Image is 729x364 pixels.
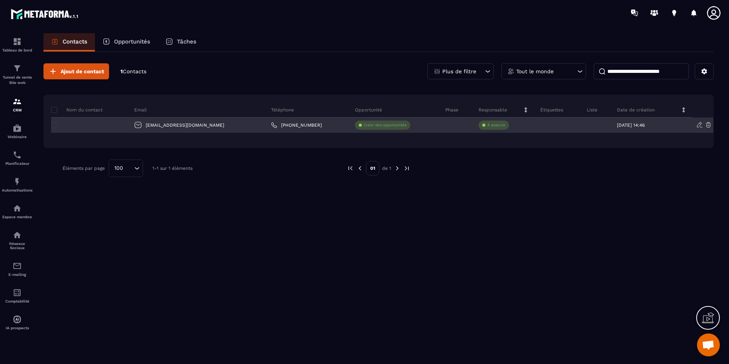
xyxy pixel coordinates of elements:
a: [PHONE_NUMBER] [271,122,322,128]
p: Opportunité [355,107,382,113]
p: Planificateur [2,161,32,166]
img: next [394,165,401,172]
p: Phase [445,107,458,113]
p: Contacts [63,38,87,45]
a: schedulerschedulerPlanificateur [2,145,32,171]
p: Nom du contact [51,107,103,113]
img: automations [13,204,22,213]
span: 100 [112,164,126,172]
p: E-mailing [2,272,32,277]
a: Opportunités [95,33,158,52]
a: formationformationCRM [2,91,32,118]
a: accountantaccountantComptabilité [2,282,32,309]
p: Webinaire [2,135,32,139]
img: prev [347,165,354,172]
p: Plus de filtre [442,69,476,74]
p: Comptabilité [2,299,32,303]
img: logo [11,7,79,21]
img: automations [13,124,22,133]
p: Email [134,107,147,113]
p: Opportunités [114,38,150,45]
p: Créer des opportunités [364,122,406,128]
img: email [13,261,22,271]
p: Éléments par page [63,166,105,171]
p: de 1 [382,165,391,171]
p: CRM [2,108,32,112]
div: Search for option [109,159,143,177]
a: Ouvrir le chat [697,333,720,356]
p: À associe [487,122,505,128]
a: formationformationTunnel de vente Site web [2,58,32,91]
img: accountant [13,288,22,297]
img: formation [13,37,22,46]
p: 01 [366,161,379,176]
span: Contacts [123,68,146,74]
a: Tâches [158,33,204,52]
p: Responsable [479,107,507,113]
p: Tunnel de vente Site web [2,75,32,85]
img: automations [13,315,22,324]
img: scheduler [13,150,22,159]
span: Ajout de contact [61,68,104,75]
p: 1 [120,68,146,75]
p: Tout le monde [516,69,554,74]
img: social-network [13,230,22,240]
img: prev [356,165,363,172]
a: Contacts [43,33,95,52]
a: automationsautomationsEspace membre [2,198,32,225]
p: Tâches [177,38,196,45]
a: automationsautomationsWebinaire [2,118,32,145]
a: formationformationTableau de bord [2,31,32,58]
input: Search for option [126,164,132,172]
p: Liste [587,107,597,113]
p: Réseaux Sociaux [2,242,32,250]
p: Espace membre [2,215,32,219]
p: Étiquettes [540,107,563,113]
a: social-networksocial-networkRéseaux Sociaux [2,225,32,256]
button: Ajout de contact [43,63,109,79]
p: Tableau de bord [2,48,32,52]
a: automationsautomationsAutomatisations [2,171,32,198]
img: formation [13,64,22,73]
p: IA prospects [2,326,32,330]
a: emailemailE-mailing [2,256,32,282]
p: [DATE] 14:46 [617,122,645,128]
img: automations [13,177,22,186]
p: Date de création [617,107,655,113]
img: next [403,165,410,172]
p: 1-1 sur 1 éléments [153,166,193,171]
p: Téléphone [271,107,294,113]
p: Automatisations [2,188,32,192]
img: formation [13,97,22,106]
